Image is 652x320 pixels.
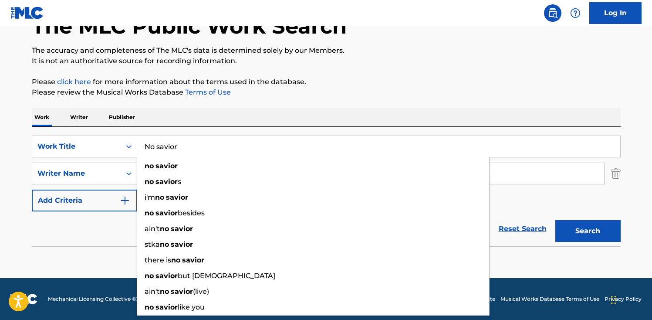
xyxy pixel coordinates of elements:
[589,2,642,24] a: Log In
[32,136,621,246] form: Search Form
[10,7,44,19] img: MLC Logo
[171,240,193,249] strong: savior
[10,294,37,304] img: logo
[171,225,193,233] strong: savior
[57,78,91,86] a: click here
[68,108,91,126] p: Writer
[37,141,116,152] div: Work Title
[32,45,621,56] p: The accuracy and completeness of The MLC's data is determined solely by our Members.
[166,193,188,201] strong: savior
[37,168,116,179] div: Writer Name
[145,193,155,201] span: i'm
[182,256,204,264] strong: savior
[145,303,154,311] strong: no
[155,303,178,311] strong: savior
[605,295,642,303] a: Privacy Policy
[570,8,581,18] img: help
[178,209,205,217] span: besides
[48,295,149,303] span: Mechanical Licensing Collective © 2025
[555,220,621,242] button: Search
[547,8,558,18] img: search
[160,287,169,296] strong: no
[155,177,178,186] strong: savior
[145,225,160,233] span: ain't
[155,193,164,201] strong: no
[567,4,584,22] div: Help
[145,287,160,296] span: ain't
[145,272,154,280] strong: no
[32,108,52,126] p: Work
[178,177,181,186] span: s
[32,13,347,39] h1: The MLC Public Work Search
[106,108,138,126] p: Publisher
[155,162,178,170] strong: savior
[160,225,169,233] strong: no
[183,88,231,96] a: Terms of Use
[145,177,154,186] strong: no
[160,240,169,249] strong: no
[611,163,621,184] img: Delete Criterion
[32,87,621,98] p: Please review the Musical Works Database
[178,303,205,311] span: like you
[500,295,599,303] a: Musical Works Database Terms of Use
[32,190,137,211] button: Add Criteria
[171,287,193,296] strong: savior
[171,256,180,264] strong: no
[544,4,561,22] a: Public Search
[32,77,621,87] p: Please for more information about the terms used in the database.
[193,287,209,296] span: (live)
[145,209,154,217] strong: no
[155,209,178,217] strong: savior
[155,272,178,280] strong: savior
[494,219,551,238] a: Reset Search
[145,240,160,249] span: stka
[608,278,652,320] iframe: Chat Widget
[145,162,154,170] strong: no
[178,272,275,280] span: but [DEMOGRAPHIC_DATA]
[120,195,130,206] img: 9d2ae6d4665cec9f34b9.svg
[611,287,616,313] div: Drag
[32,56,621,66] p: It is not an authoritative source for recording information.
[145,256,171,264] span: there is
